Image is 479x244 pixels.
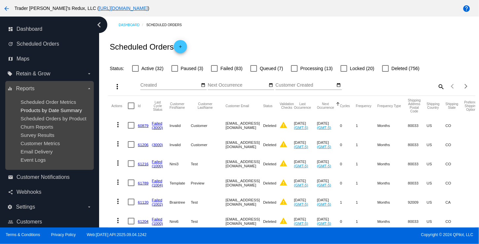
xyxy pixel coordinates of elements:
a: (GMT-5) [317,144,331,149]
a: [URL][DOMAIN_NAME] [99,6,148,11]
mat-cell: [DATE] [294,192,317,212]
a: (GMT-5) [294,144,308,149]
mat-cell: CO [446,173,464,192]
mat-cell: [DATE] [317,173,340,192]
mat-cell: 0 [340,212,356,231]
a: Privacy Policy [51,232,76,237]
mat-cell: Invalid [170,135,191,154]
button: Change sorting for CustomerFirstName [170,102,185,109]
mat-cell: [DATE] [294,173,317,192]
mat-cell: 80033 [408,212,427,231]
a: Churn Reports [20,124,53,130]
a: (3000) [152,125,163,130]
mat-cell: 0 [340,154,356,173]
span: Deleted [263,181,276,185]
mat-cell: US [427,173,446,192]
span: Scheduled Order Metrics [20,99,76,105]
mat-cell: 80033 [408,154,427,173]
i: chevron_left [94,20,104,30]
a: (GMT-5) [317,164,331,168]
h2: Scheduled Orders [110,40,187,53]
mat-cell: 1 [356,116,377,135]
mat-cell: [DATE] [294,116,317,135]
mat-cell: Template [170,173,191,192]
a: Terms & Conditions [6,232,40,237]
mat-icon: more_vert [114,121,122,129]
button: Change sorting for CustomerLastName [191,102,220,109]
button: Change sorting for ShippingState [446,102,459,109]
button: Previous page [446,80,460,93]
a: Customer Metrics [20,141,60,146]
mat-cell: Customer [191,116,226,135]
i: settings [7,204,13,210]
span: Dashboard [17,26,42,32]
a: (1002) [152,202,163,206]
a: 61206 [138,142,148,147]
mat-cell: Months [378,116,408,135]
a: (GMT-5) [317,183,331,187]
a: Email Delivery [20,149,53,154]
mat-cell: US [427,192,446,212]
span: Failed (83) [220,64,242,72]
a: email Customer Notifications [8,172,92,183]
button: Change sorting for NextOccurrenceUtc [317,102,334,109]
mat-icon: warning [280,198,288,206]
span: Reports [16,86,34,92]
span: Locked (20) [350,64,374,72]
mat-cell: Nmi3 [170,154,191,173]
mat-cell: [EMAIL_ADDRESS][DOMAIN_NAME] [226,116,263,135]
mat-cell: [DATE] [294,154,317,173]
mat-cell: Test [191,212,226,231]
mat-cell: 0 [340,116,356,135]
mat-cell: [EMAIL_ADDRESS][DOMAIN_NAME] [226,192,263,212]
mat-icon: more_vert [114,140,122,148]
button: Change sorting for Status [263,104,273,108]
span: Products by Date Summary [20,107,82,113]
mat-cell: 1 [356,173,377,192]
mat-cell: US [427,212,446,231]
a: people_outline Customers [8,217,92,227]
input: Created [140,83,200,88]
input: Customer Created [276,83,335,88]
mat-cell: Test [191,192,226,212]
i: share [8,189,13,195]
mat-cell: US [427,135,446,154]
a: (3000) [152,142,163,147]
button: Change sorting for FrequencyType [378,104,401,108]
i: map [8,56,13,61]
span: Scheduled Orders [17,41,59,47]
mat-cell: [DATE] [317,116,340,135]
button: Change sorting for ShippingPostcode [408,99,421,113]
i: people_outline [8,219,13,224]
a: (1004) [152,183,163,187]
a: Failed [152,179,163,183]
mat-cell: 1 [356,212,377,231]
mat-cell: CO [446,154,464,173]
a: Failed [152,217,163,221]
mat-cell: 1 [340,192,356,212]
span: Settings [16,204,35,210]
mat-cell: [DATE] [294,135,317,154]
mat-cell: 92009 [408,192,427,212]
mat-cell: [EMAIL_ADDRESS][DOMAIN_NAME] [226,135,263,154]
mat-cell: Preview [191,173,226,192]
a: Survey Results [20,132,54,138]
a: (GMT-5) [294,221,308,225]
mat-cell: Customer [191,135,226,154]
input: Next Occurrence [208,83,267,88]
mat-cell: 0 [340,135,356,154]
mat-icon: more_vert [114,159,122,167]
span: Trader [PERSON_NAME]'s Redux, LLC ( ) [15,6,149,11]
i: local_offer [7,71,13,76]
button: Change sorting for Id [138,104,140,108]
mat-icon: date_range [269,83,273,88]
button: Change sorting for Cycles [340,104,350,108]
span: Scheduled Orders by Product [20,116,86,121]
mat-cell: Months [378,192,408,212]
button: Change sorting for LastProcessingCycleId [152,101,164,111]
span: Deleted [263,200,276,204]
a: (GMT-5) [294,202,308,206]
mat-cell: 80033 [408,116,427,135]
mat-header-cell: Validation Checks [280,96,294,116]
